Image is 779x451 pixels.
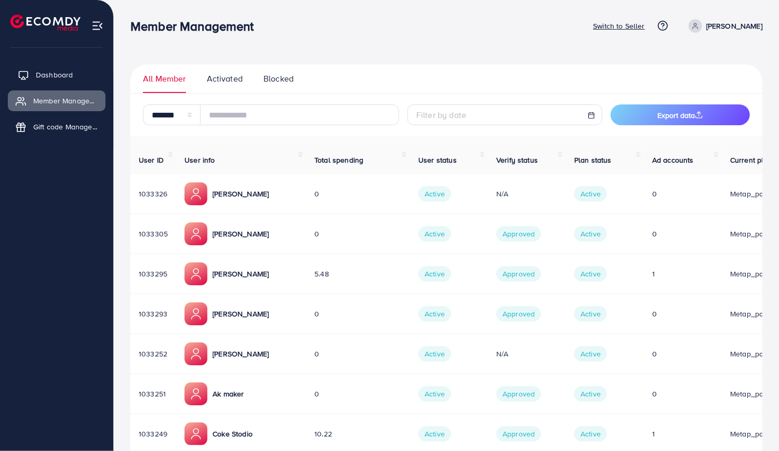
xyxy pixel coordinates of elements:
a: Dashboard [8,64,105,85]
img: menu [91,20,103,32]
span: Approved [496,386,541,402]
span: All Member [143,73,186,85]
span: Active [418,186,451,202]
span: Activated [207,73,243,85]
span: 5.48 [314,269,329,279]
p: [PERSON_NAME] [213,188,269,200]
span: Active [574,386,607,402]
span: Active [418,306,451,322]
span: User info [184,155,215,165]
img: logo [10,15,81,31]
img: ic-member-manager.00abd3e0.svg [184,302,207,325]
img: ic-member-manager.00abd3e0.svg [184,342,207,365]
a: Member Management [8,90,105,111]
span: 1033295 [139,269,167,279]
p: Ak maker [213,388,244,400]
span: 1033249 [139,429,167,439]
img: ic-member-manager.00abd3e0.svg [184,182,207,205]
span: 0 [652,189,657,199]
span: Active [418,266,451,282]
span: Active [418,386,451,402]
span: Plan status [574,155,612,165]
span: Approved [496,306,541,322]
span: Filter by date [416,109,466,121]
p: Switch to Seller [593,20,645,32]
span: 0 [652,229,657,239]
span: Blocked [263,73,294,85]
span: Active [574,426,607,442]
span: Active [574,266,607,282]
p: [PERSON_NAME] [706,20,762,32]
span: N/A [496,349,508,359]
span: Approved [496,226,541,242]
span: User ID [139,155,164,165]
span: 1033251 [139,389,166,399]
img: ic-member-manager.00abd3e0.svg [184,382,207,405]
span: Active [418,346,451,362]
span: Active [418,226,451,242]
span: 10.22 [314,429,332,439]
span: Dashboard [36,70,73,80]
span: Approved [496,266,541,282]
span: 1 [652,429,655,439]
a: Gift code Management [8,116,105,137]
iframe: Chat [735,404,771,443]
span: 1033326 [139,189,167,199]
span: Member Management [33,96,98,106]
span: 1033293 [139,309,167,319]
p: [PERSON_NAME] [213,228,269,240]
span: Current plan [730,155,772,165]
span: Ad accounts [652,155,694,165]
span: 0 [652,349,657,359]
span: N/A [496,189,508,199]
span: Verify status [496,155,538,165]
span: Active [574,186,607,202]
p: [PERSON_NAME] [213,308,269,320]
span: 0 [314,229,319,239]
p: [PERSON_NAME] [213,268,269,280]
span: Approved [496,426,541,442]
span: 0 [314,309,319,319]
span: Active [574,226,607,242]
span: Active [574,306,607,322]
span: Total spending [314,155,363,165]
span: 0 [314,189,319,199]
p: [PERSON_NAME] [213,348,269,360]
img: ic-member-manager.00abd3e0.svg [184,422,207,445]
h3: Member Management [130,19,262,34]
span: Export data [657,110,703,121]
span: 0 [652,389,657,399]
span: 1033305 [139,229,168,239]
span: 0 [652,309,657,319]
a: [PERSON_NAME] [684,19,762,33]
p: Coke Stodio [213,428,253,440]
span: Active [574,346,607,362]
img: ic-member-manager.00abd3e0.svg [184,222,207,245]
span: Active [418,426,451,442]
span: 0 [314,349,319,359]
span: Gift code Management [33,122,98,132]
span: 1033252 [139,349,167,359]
span: User status [418,155,457,165]
img: ic-member-manager.00abd3e0.svg [184,262,207,285]
span: 0 [314,389,319,399]
span: 1 [652,269,655,279]
button: Export data [611,104,750,125]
